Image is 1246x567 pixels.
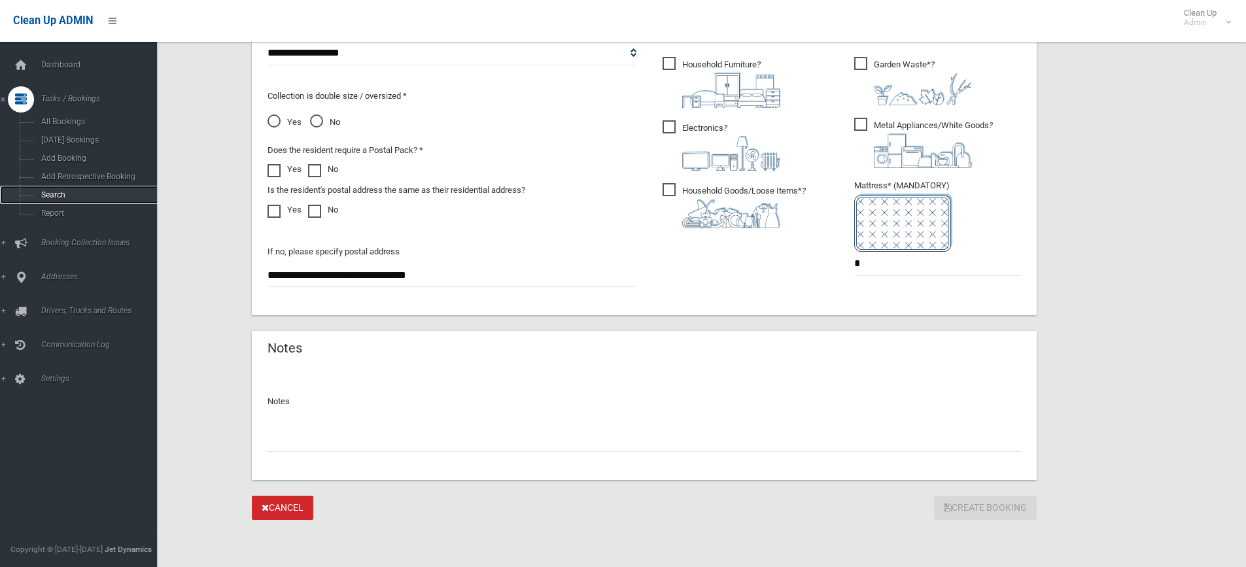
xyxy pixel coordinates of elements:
span: Clean Up ADMIN [13,14,93,27]
span: Report [37,209,156,218]
img: 4fd8a5c772b2c999c83690221e5242e0.png [874,73,972,105]
label: If no, please specify postal address [268,244,400,260]
span: Clean Up [1177,8,1230,27]
i: ? [682,60,780,108]
small: Admin [1184,18,1217,27]
span: Settings [37,374,167,383]
span: No [310,114,340,130]
label: Is the resident's postal address the same as their residential address? [268,182,525,198]
span: Household Furniture [663,57,780,108]
span: Dashboard [37,60,167,69]
label: Yes [268,162,302,177]
span: All Bookings [37,117,156,126]
span: Add Retrospective Booking [37,172,156,181]
span: [DATE] Bookings [37,135,156,145]
span: Booking Collection Issues [37,238,167,247]
span: Drivers, Trucks and Routes [37,306,167,315]
p: Notes [268,394,1021,409]
header: Notes [252,335,318,361]
span: Mattress* (MANDATORY) [854,180,1021,252]
span: Electronics [663,120,780,171]
label: Yes [268,202,302,218]
span: Addresses [37,272,167,281]
img: e7408bece873d2c1783593a074e5cb2f.png [854,194,952,252]
span: Metal Appliances/White Goods [854,118,993,168]
a: Cancel [252,496,313,520]
i: ? [682,186,806,228]
strong: Jet Dynamics [105,545,152,554]
p: Collection is double size / oversized * [268,88,636,104]
i: ? [682,123,780,171]
span: Household Goods/Loose Items* [663,183,806,228]
span: Add Booking [37,154,156,163]
span: Communication Log [37,340,167,349]
span: Search [37,190,156,199]
img: 36c1b0289cb1767239cdd3de9e694f19.png [874,133,972,168]
span: Tasks / Bookings [37,94,167,103]
label: No [308,162,338,177]
i: ? [874,120,993,168]
span: Copyright © [DATE]-[DATE] [10,545,103,554]
img: 394712a680b73dbc3d2a6a3a7ffe5a07.png [682,136,780,171]
img: b13cc3517677393f34c0a387616ef184.png [682,199,780,228]
span: Garden Waste* [854,57,972,105]
i: ? [874,60,972,105]
label: No [308,202,338,218]
span: Yes [268,114,302,130]
img: aa9efdbe659d29b613fca23ba79d85cb.png [682,73,780,108]
label: Does the resident require a Postal Pack? * [268,143,423,158]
